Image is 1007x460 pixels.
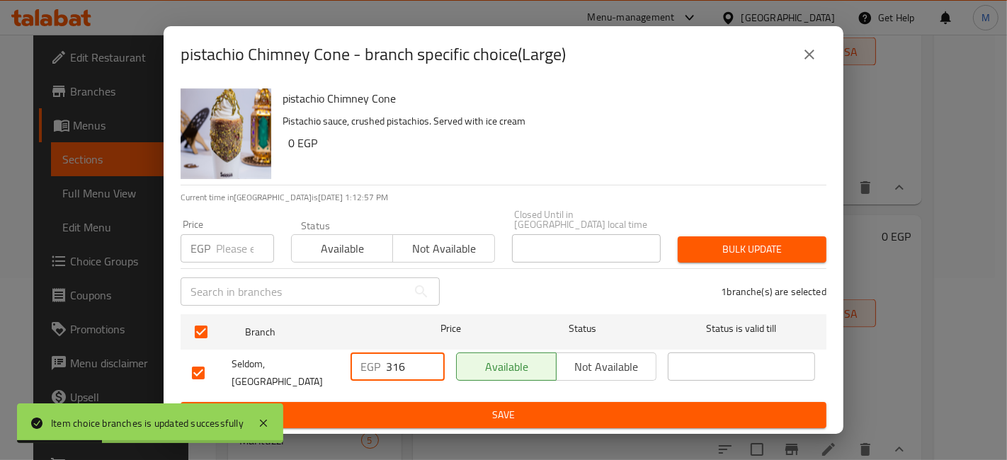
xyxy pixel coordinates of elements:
p: EGP [360,358,380,375]
span: Branch [245,323,392,341]
h6: 0 EGP [288,133,815,153]
p: 1 branche(s) are selected [721,284,826,299]
span: Not available [562,357,651,377]
input: Search in branches [181,277,407,306]
img: pistachio Chimney Cone [181,88,271,179]
span: Status [509,320,656,338]
span: Available [462,357,551,377]
button: Available [291,234,393,263]
h2: pistachio Chimney Cone - branch specific choice(Large) [181,43,566,66]
p: EGP [190,240,210,257]
span: Not available [399,238,489,259]
span: Available [297,238,387,259]
span: Seldom, [GEOGRAPHIC_DATA] [232,355,339,391]
input: Please enter price [216,234,274,263]
span: Price [404,320,498,338]
button: Bulk update [678,236,826,263]
button: Available [456,352,557,381]
p: Current time in [GEOGRAPHIC_DATA] is [DATE] 1:12:57 PM [181,191,826,204]
div: Item choice branches is updated successfully [51,415,244,431]
input: Please enter price [386,352,445,381]
button: Save [181,402,826,428]
button: Not available [556,352,656,381]
button: close [792,38,826,71]
p: Pistachio sauce, crushed pistachios. Served with ice cream [283,113,815,130]
span: Status is valid till [668,320,815,338]
span: Bulk update [689,241,815,258]
h6: pistachio Chimney Cone [283,88,815,108]
span: Save [192,406,815,424]
button: Not available [392,234,494,263]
